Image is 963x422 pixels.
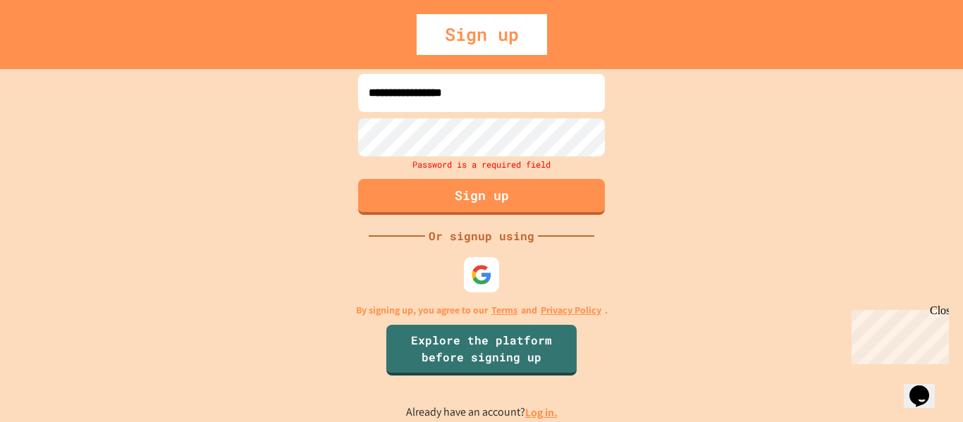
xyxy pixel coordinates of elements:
iframe: chat widget [904,366,949,408]
a: Privacy Policy [541,303,601,318]
p: Already have an account? [406,404,558,421]
a: Explore the platform before signing up [386,325,577,376]
a: Terms [491,303,517,318]
div: Chat with us now!Close [6,6,97,89]
a: Log in. [525,405,558,420]
img: google-icon.svg [471,264,492,285]
div: Password is a required field [355,156,608,172]
div: Or signup using [425,228,538,244]
p: By signing up, you agree to our and . [356,303,608,318]
button: Sign up [358,179,605,215]
div: Sign up [417,14,547,55]
iframe: chat widget [846,304,949,364]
